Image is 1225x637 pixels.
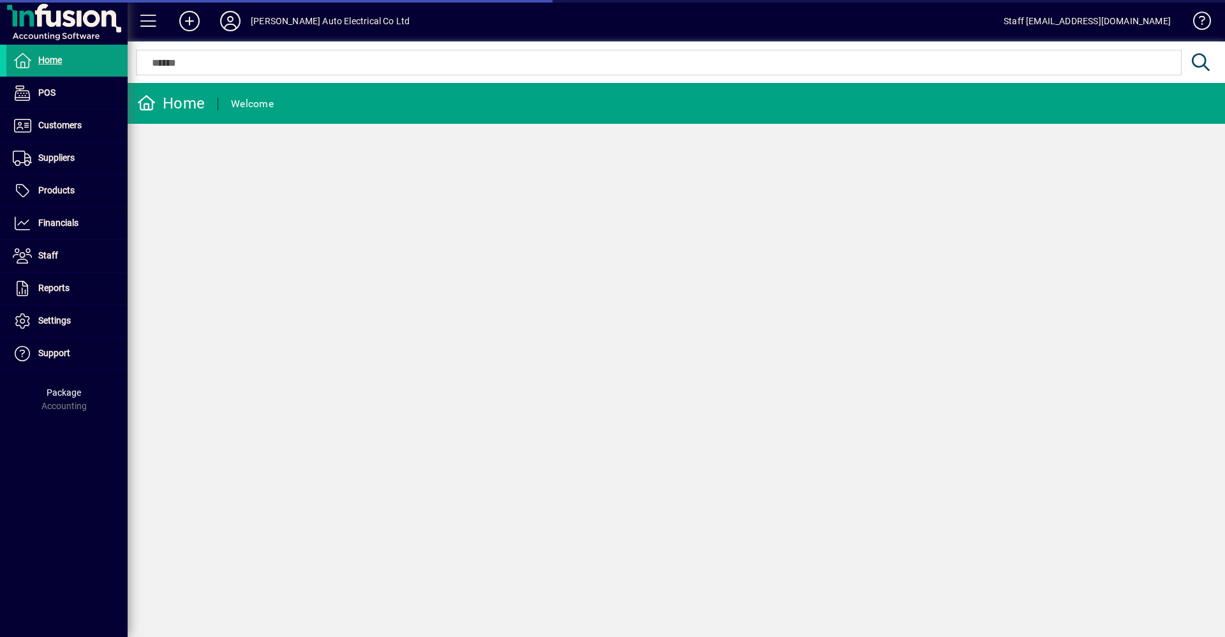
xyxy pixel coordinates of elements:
[38,120,82,130] span: Customers
[38,55,62,65] span: Home
[6,207,128,239] a: Financials
[6,273,128,304] a: Reports
[169,10,210,33] button: Add
[6,175,128,207] a: Products
[38,250,58,260] span: Staff
[6,240,128,272] a: Staff
[38,283,70,293] span: Reports
[38,185,75,195] span: Products
[38,153,75,163] span: Suppliers
[231,94,274,114] div: Welcome
[6,338,128,370] a: Support
[6,142,128,174] a: Suppliers
[6,110,128,142] a: Customers
[47,387,81,398] span: Package
[38,315,71,326] span: Settings
[210,10,251,33] button: Profile
[1004,11,1171,31] div: Staff [EMAIL_ADDRESS][DOMAIN_NAME]
[38,348,70,358] span: Support
[6,305,128,337] a: Settings
[251,11,410,31] div: [PERSON_NAME] Auto Electrical Co Ltd
[38,218,78,228] span: Financials
[1184,3,1209,44] a: Knowledge Base
[137,93,205,114] div: Home
[38,87,56,98] span: POS
[6,77,128,109] a: POS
